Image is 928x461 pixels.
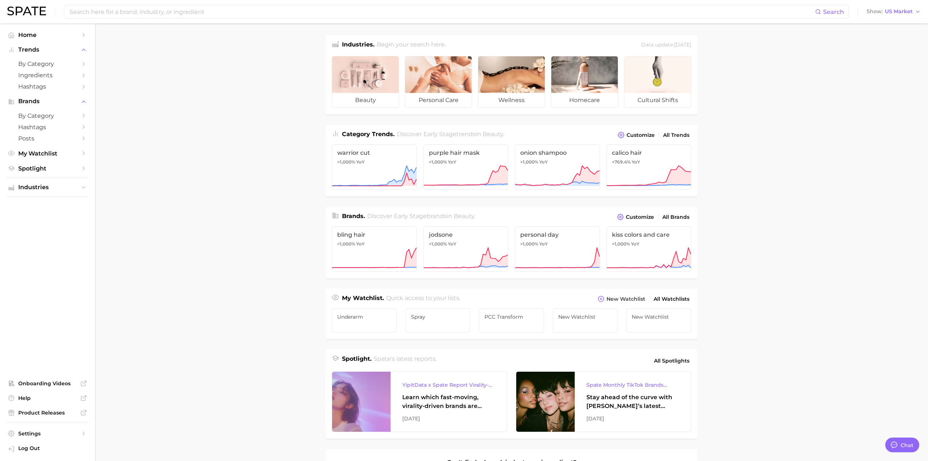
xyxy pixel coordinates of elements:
a: jodsone>1,000% YoY [423,226,509,272]
div: [DATE] [402,414,495,423]
div: Data update: [DATE] [641,40,691,50]
span: All Brands [662,214,689,220]
span: YoY [539,241,548,247]
a: PCC Transform [479,308,544,333]
span: PCC Transform [484,314,539,320]
span: Brands [18,98,77,105]
span: Spray [411,314,465,320]
a: Posts [6,133,89,144]
span: New Watchlist [558,314,612,320]
a: Underarm [332,308,397,333]
span: onion shampoo [520,149,594,156]
a: Log out. Currently logged in with e-mail nelmark.hm@pg.com. [6,443,89,455]
a: personal care [405,56,472,108]
div: Stay ahead of the curve with [PERSON_NAME]’s latest monthly tracker, spotlighting the fastest-gro... [586,393,679,411]
a: All Trends [661,130,691,140]
button: Customize [615,212,656,222]
span: beauty [454,213,474,220]
img: SPATE [7,7,46,15]
span: Underarm [337,314,391,320]
span: cultural shifts [624,93,691,108]
span: >1,000% [520,159,538,165]
span: >1,000% [429,159,447,165]
a: Settings [6,428,89,439]
span: Help [18,395,77,401]
a: personal day>1,000% YoY [515,226,600,272]
h1: Spotlight. [342,355,372,367]
a: Home [6,29,89,41]
a: Spray [406,308,471,333]
div: YipitData x Spate Report Virality-Driven Brands Are Taking a Slice of the Beauty Pie [402,381,495,389]
h2: Quick access to your lists. [386,294,460,304]
span: Search [823,8,844,15]
span: YoY [356,241,365,247]
span: >1,000% [612,241,630,247]
a: All Watchlists [652,294,691,304]
a: onion shampoo>1,000% YoY [515,145,600,190]
span: Ingredients [18,72,77,79]
span: Category Trends . [342,131,395,138]
span: by Category [18,60,77,67]
span: by Category [18,112,77,119]
a: cultural shifts [624,56,691,108]
a: My Watchlist [6,148,89,159]
h2: Begin your search here. [377,40,446,50]
span: New Watchlist [632,314,686,320]
a: New Watchlist [553,308,618,333]
span: Log Out [18,445,83,451]
span: Onboarding Videos [18,380,77,387]
a: New Watchlist [626,308,691,333]
a: Help [6,393,89,404]
a: wellness [478,56,545,108]
span: Brands . [342,213,365,220]
span: Spotlight [18,165,77,172]
a: by Category [6,110,89,121]
a: Ingredients [6,70,89,81]
span: +769.4% [612,159,631,165]
span: bling hair [337,231,411,238]
span: Trends [18,46,77,53]
a: Hashtags [6,81,89,92]
span: New Watchlist [606,296,645,302]
span: Hashtags [18,124,77,131]
span: Posts [18,135,77,142]
span: YoY [356,159,365,165]
a: beauty [332,56,399,108]
span: Customize [626,214,654,220]
span: personal day [520,231,594,238]
h1: My Watchlist. [342,294,384,304]
span: YoY [448,241,456,247]
span: Home [18,31,77,38]
span: YoY [448,159,456,165]
span: homecare [551,93,618,108]
input: Search here for a brand, industry, or ingredient [69,5,815,18]
span: All Watchlists [654,296,689,302]
span: YoY [631,241,639,247]
a: calico hair+769.4% YoY [606,145,692,190]
span: Industries [18,184,77,191]
button: New Watchlist [596,294,647,304]
span: wellness [478,93,545,108]
span: US Market [885,10,913,14]
span: >1,000% [337,241,355,247]
button: Customize [616,130,657,140]
a: homecare [551,56,618,108]
a: All Spotlights [652,355,691,367]
a: Hashtags [6,121,89,133]
a: purple hair mask>1,000% YoY [423,145,509,190]
div: [DATE] [586,414,679,423]
span: >1,000% [520,241,538,247]
span: kiss colors and care [612,231,686,238]
span: All Trends [663,132,689,138]
h2: Spate's latest reports. [374,355,437,367]
span: YoY [632,159,640,165]
span: YoY [539,159,548,165]
span: warrior cut [337,149,411,156]
span: Show [867,10,883,14]
span: beauty [483,131,503,138]
button: Trends [6,44,89,55]
a: warrior cut>1,000% YoY [332,145,417,190]
button: Industries [6,182,89,193]
span: Discover Early Stage trends in . [397,131,504,138]
button: Brands [6,96,89,107]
